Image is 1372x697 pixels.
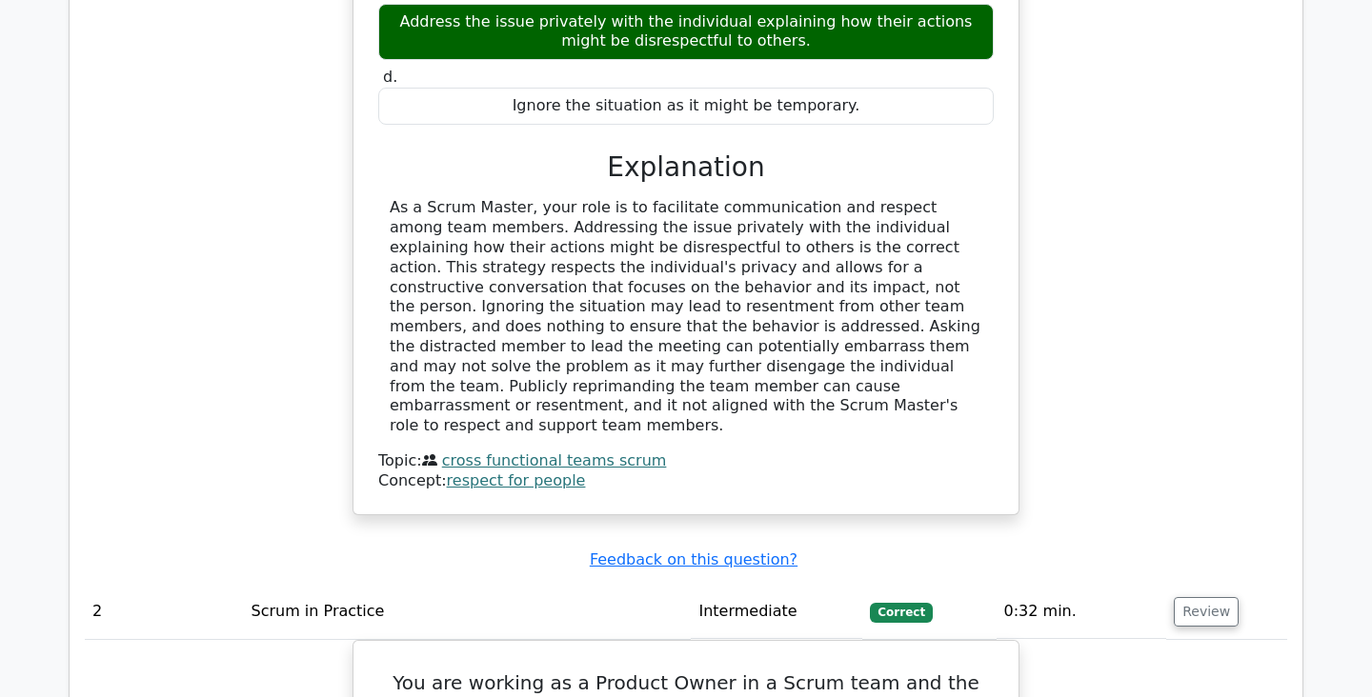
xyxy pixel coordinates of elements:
div: Topic: [378,451,994,471]
td: Intermediate [691,585,862,639]
td: 0:32 min. [997,585,1167,639]
div: Ignore the situation as it might be temporary. [378,88,994,125]
h3: Explanation [390,151,982,184]
span: d. [383,68,397,86]
a: respect for people [447,471,586,489]
div: Address the issue privately with the individual explaining how their actions might be disrespectf... [378,4,994,61]
td: Scrum in Practice [244,585,692,639]
a: cross functional teams scrum [442,451,667,469]
div: As a Scrum Master, your role is to facilitate communication and respect among team members. Addre... [390,198,982,436]
div: Concept: [378,471,994,491]
span: Correct [870,603,932,622]
a: Feedback on this question? [590,550,797,568]
td: 2 [85,585,244,639]
button: Review [1174,597,1239,627]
